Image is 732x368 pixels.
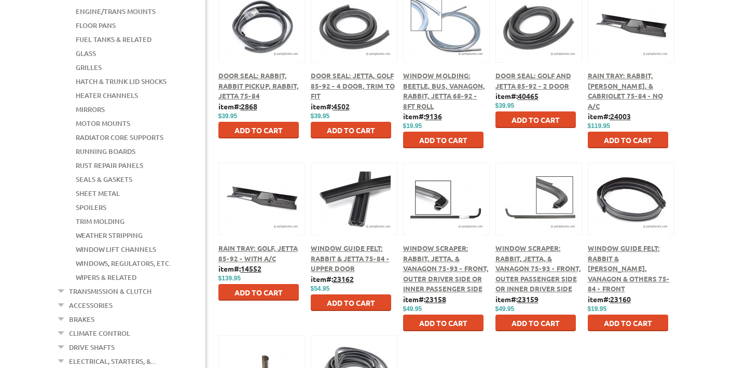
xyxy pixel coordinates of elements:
[419,135,467,145] span: Add to Cart
[333,274,354,284] u: 23162
[518,294,538,304] u: 23159
[69,341,115,354] a: Drive Shafts
[604,318,652,328] span: Add to Cart
[495,111,576,128] button: Add to Cart
[588,294,631,304] b: item#:
[403,111,442,121] b: item#:
[403,315,484,331] button: Add to Cart
[241,264,261,273] u: 14552
[218,264,261,273] b: item#:
[311,112,330,120] span: $39.95
[403,294,446,304] b: item#:
[218,284,299,301] button: Add to Cart
[495,315,576,331] button: Add to Cart
[76,5,156,18] a: Engine/Trans Mounts
[69,313,94,326] a: Brakes
[588,122,610,130] span: $119.95
[76,47,96,60] a: Glass
[76,173,132,186] a: Seals & Gaskets
[588,244,670,293] a: Window Guide Felt: Rabbit & [PERSON_NAME], Vanagon & Others 75-84 - Front
[69,285,151,298] a: Transmission & Clutch
[76,243,156,256] a: Window Lift Channels
[76,271,136,284] a: Wipers & Related
[76,257,171,270] a: Windows, Regulators, Etc.
[495,71,571,90] a: Door Seal: Golf and Jetta 85-92 - 2 Door
[327,125,375,135] span: Add to Cart
[495,294,538,304] b: item#:
[218,122,299,138] button: Add to Cart
[76,75,167,88] a: Hatch & Trunk Lid Shocks
[234,125,283,135] span: Add to Cart
[76,215,125,228] a: Trim Molding
[76,229,143,242] a: Weather Stripping
[403,132,484,148] button: Add to Cart
[403,244,489,293] a: Window Scraper: Rabbit, Jetta, & Vanagon 75-93 - Front, Outer Driver Side or Inner Passenger Side
[218,275,241,282] span: $139.95
[311,102,350,111] b: item#:
[610,294,631,304] u: 23160
[69,355,156,368] a: Electrical, Starters, &...
[69,327,130,340] a: Climate Control
[588,111,631,121] b: item#:
[76,33,151,46] a: Fuel Tanks & Related
[495,91,538,101] b: item#:
[327,298,375,307] span: Add to Cart
[76,117,130,130] a: Motor Mounts
[588,71,663,110] a: Rain Tray: Rabbit, [PERSON_NAME], & Cabriolet 75-84 - No A/C
[588,305,607,313] span: $19.95
[588,315,668,331] button: Add to Cart
[76,103,105,116] a: Mirrors
[604,135,652,145] span: Add to Cart
[69,299,113,312] a: Accessories
[218,102,257,111] b: item#:
[518,91,538,101] u: 40465
[241,102,257,111] u: 2868
[76,61,102,74] a: Grilles
[76,89,138,102] a: Heater Channels
[588,132,668,148] button: Add to Cart
[234,288,283,297] span: Add to Cart
[311,285,330,292] span: $54.95
[311,274,354,284] b: item#:
[76,131,163,144] a: Radiator Core Supports
[311,122,391,138] button: Add to Cart
[419,318,467,328] span: Add to Cart
[218,71,299,100] a: Door Seal: Rabbit, Rabbit Pickup, Rabbit, Jetta 75-84
[495,305,515,313] span: $49.95
[403,305,422,313] span: $49.95
[76,187,120,200] a: Sheet Metal
[425,294,446,304] u: 23158
[311,71,395,100] a: Door Seal: Jetta, Golf 85-92 - 4 Door, Trim To Fit
[512,115,560,124] span: Add to Cart
[76,19,116,32] a: Floor Pans
[403,122,422,130] span: $19.95
[76,201,106,214] a: Spoilers
[495,102,515,109] span: $39.95
[425,111,442,121] u: 9136
[512,318,560,328] span: Add to Cart
[403,71,485,110] a: Window Molding: Beetle, Bus, Vanagon, Rabbit, Jetta 68-92 - 8ft Roll
[76,159,143,172] a: Rust Repair Panels
[311,294,391,311] button: Add to Cart
[495,244,581,293] a: Window Scraper: Rabbit, Jetta, & Vanagon 75-93 - Front, Outer Passenger Side or Inner Driver Side
[610,111,631,121] u: 24003
[218,112,238,120] span: $39.95
[76,145,135,158] a: Running Boards
[311,244,390,273] a: Window Guide Felt: Rabbit & Jetta 75-84 - Upper Door
[218,244,298,263] a: Rain Tray: Golf, Jetta 85-92 - with A/C
[333,102,350,111] u: 4502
